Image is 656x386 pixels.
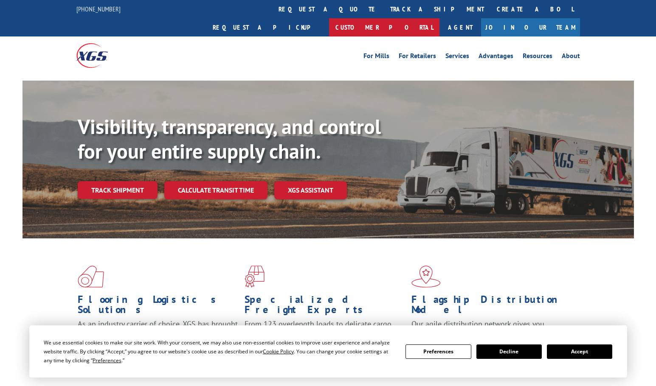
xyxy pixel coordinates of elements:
[445,53,469,62] a: Services
[399,53,436,62] a: For Retailers
[562,53,580,62] a: About
[263,348,294,355] span: Cookie Policy
[363,53,389,62] a: For Mills
[411,294,572,319] h1: Flagship Distribution Model
[411,319,568,339] span: Our agile distribution network gives you nationwide inventory management on demand.
[481,18,580,36] a: Join Our Team
[78,266,104,288] img: xgs-icon-total-supply-chain-intelligence-red
[93,357,121,364] span: Preferences
[164,181,267,199] a: Calculate transit time
[439,18,481,36] a: Agent
[78,319,238,349] span: As an industry carrier of choice, XGS has brought innovation and dedication to flooring logistics...
[479,53,513,62] a: Advantages
[29,325,627,378] div: Cookie Consent Prompt
[405,344,471,359] button: Preferences
[274,181,347,199] a: XGS ASSISTANT
[245,266,265,288] img: xgs-icon-focused-on-flooring-red
[523,53,552,62] a: Resources
[329,18,439,36] a: Customer Portal
[44,338,395,365] div: We use essential cookies to make our site work. With your consent, we may also use non-essential ...
[76,5,121,13] a: [PHONE_NUMBER]
[411,266,441,288] img: xgs-icon-flagship-distribution-model-red
[245,319,405,357] p: From 123 overlength loads to delicate cargo, our experienced staff knows the best way to move you...
[476,344,542,359] button: Decline
[78,294,238,319] h1: Flooring Logistics Solutions
[78,181,158,199] a: Track shipment
[547,344,612,359] button: Accept
[78,113,381,164] b: Visibility, transparency, and control for your entire supply chain.
[245,294,405,319] h1: Specialized Freight Experts
[206,18,329,36] a: Request a pickup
